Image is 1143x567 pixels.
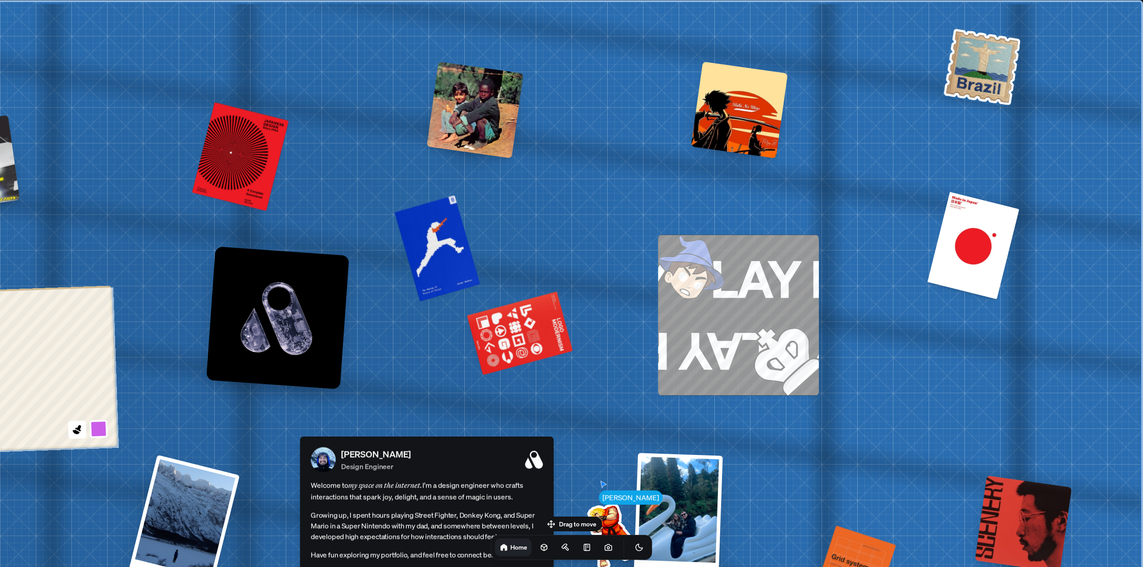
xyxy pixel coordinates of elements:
span: Welcome to I'm a design engineer who crafts interactions that spark joy, delight, and a sense of ... [311,479,543,502]
img: Profile Picture [311,447,336,472]
p: Design Engineer [341,461,411,472]
p: Have fun exploring my portfolio, and feel free to connect below. [311,549,543,560]
h1: Home [510,543,527,551]
em: my space on the internet. [348,480,422,489]
p: [PERSON_NAME] [341,447,411,461]
button: Toggle Theme [630,538,648,556]
a: Home [495,538,532,556]
p: Growing up, I spent hours playing Street Fighter, Donkey Kong, and Super Mario in a Super Nintend... [311,509,543,542]
img: Profile example [942,26,1023,107]
img: Logo variation 1 [206,246,349,389]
